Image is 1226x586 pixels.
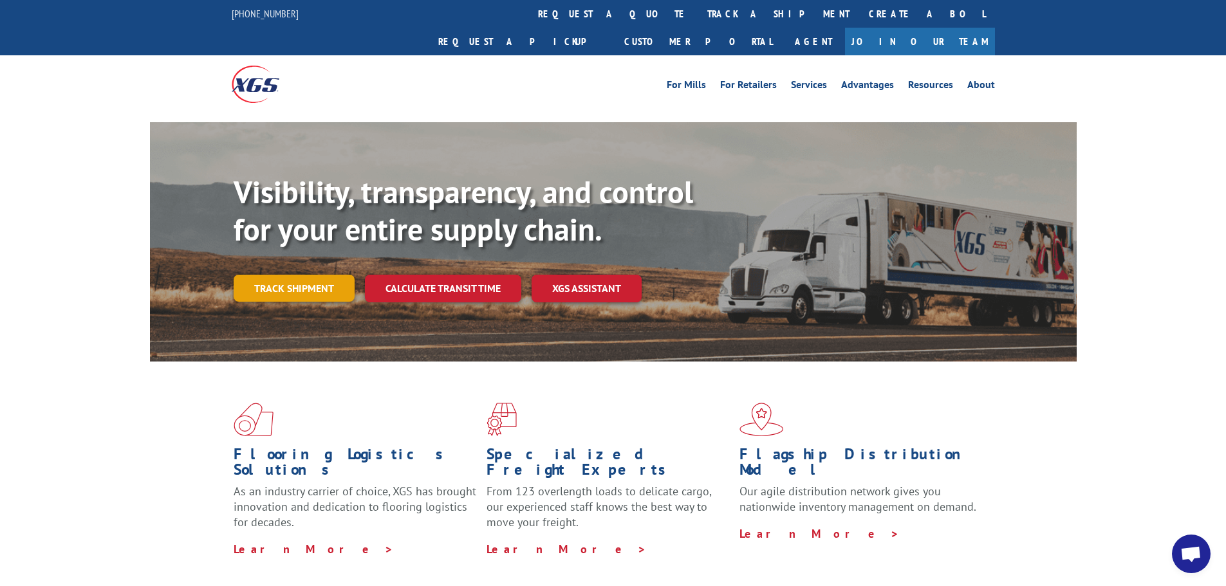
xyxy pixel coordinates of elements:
[967,80,995,94] a: About
[739,403,784,436] img: xgs-icon-flagship-distribution-model-red
[841,80,894,94] a: Advantages
[739,484,976,514] span: Our agile distribution network gives you nationwide inventory management on demand.
[365,275,521,302] a: Calculate transit time
[487,484,730,541] p: From 123 overlength loads to delicate cargo, our experienced staff knows the best way to move you...
[232,7,299,20] a: [PHONE_NUMBER]
[487,446,730,484] h1: Specialized Freight Experts
[1172,535,1211,573] div: Open chat
[487,403,517,436] img: xgs-icon-focused-on-flooring-red
[667,80,706,94] a: For Mills
[234,484,476,529] span: As an industry carrier of choice, XGS has brought innovation and dedication to flooring logistics...
[782,28,845,55] a: Agent
[845,28,995,55] a: Join Our Team
[720,80,777,94] a: For Retailers
[739,446,983,484] h1: Flagship Distribution Model
[615,28,782,55] a: Customer Portal
[234,446,477,484] h1: Flooring Logistics Solutions
[532,275,642,302] a: XGS ASSISTANT
[234,403,274,436] img: xgs-icon-total-supply-chain-intelligence-red
[908,80,953,94] a: Resources
[234,172,693,249] b: Visibility, transparency, and control for your entire supply chain.
[429,28,615,55] a: Request a pickup
[739,526,900,541] a: Learn More >
[791,80,827,94] a: Services
[234,542,394,556] a: Learn More >
[487,542,647,556] a: Learn More >
[234,275,355,302] a: Track shipment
